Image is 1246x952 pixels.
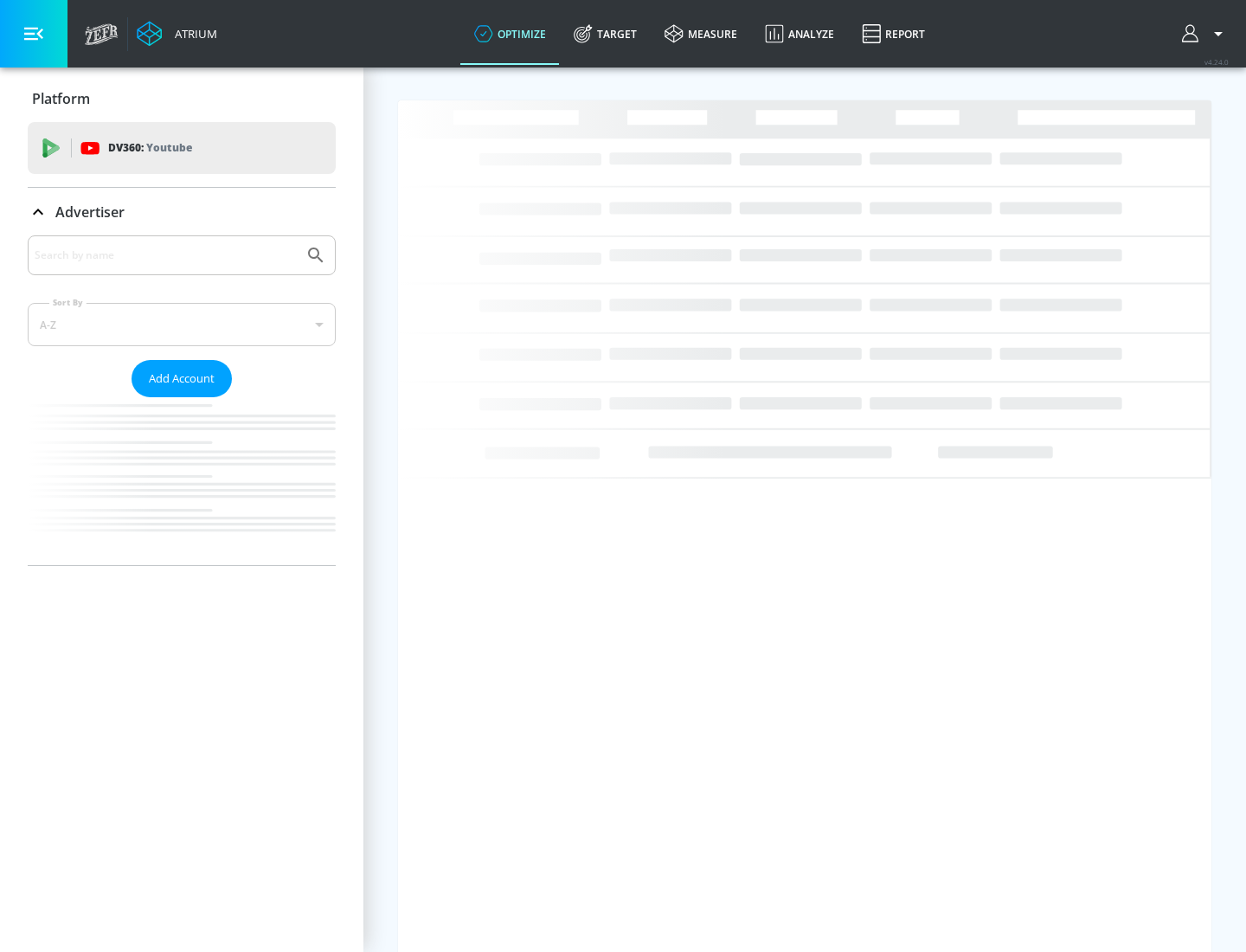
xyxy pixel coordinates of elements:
[28,303,336,346] div: A-Z
[132,360,232,397] button: Add Account
[149,369,215,389] span: Add Account
[108,138,192,158] p: DV360:
[28,397,336,565] nav: list of Advertiser
[751,3,848,65] a: Analyze
[55,203,125,222] p: Advertiser
[651,3,751,65] a: measure
[146,138,192,157] p: Youtube
[32,89,90,108] p: Platform
[28,74,336,123] div: Platform
[35,244,297,267] input: Search by name
[49,297,87,308] label: Sort By
[28,235,336,565] div: Advertiser
[560,3,651,65] a: Target
[460,3,560,65] a: optimize
[1204,57,1229,67] span: v 4.24.0
[28,122,336,174] div: DV360: Youtube
[137,21,217,47] a: Atrium
[28,188,336,236] div: Advertiser
[848,3,939,65] a: Report
[168,26,217,42] div: Atrium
